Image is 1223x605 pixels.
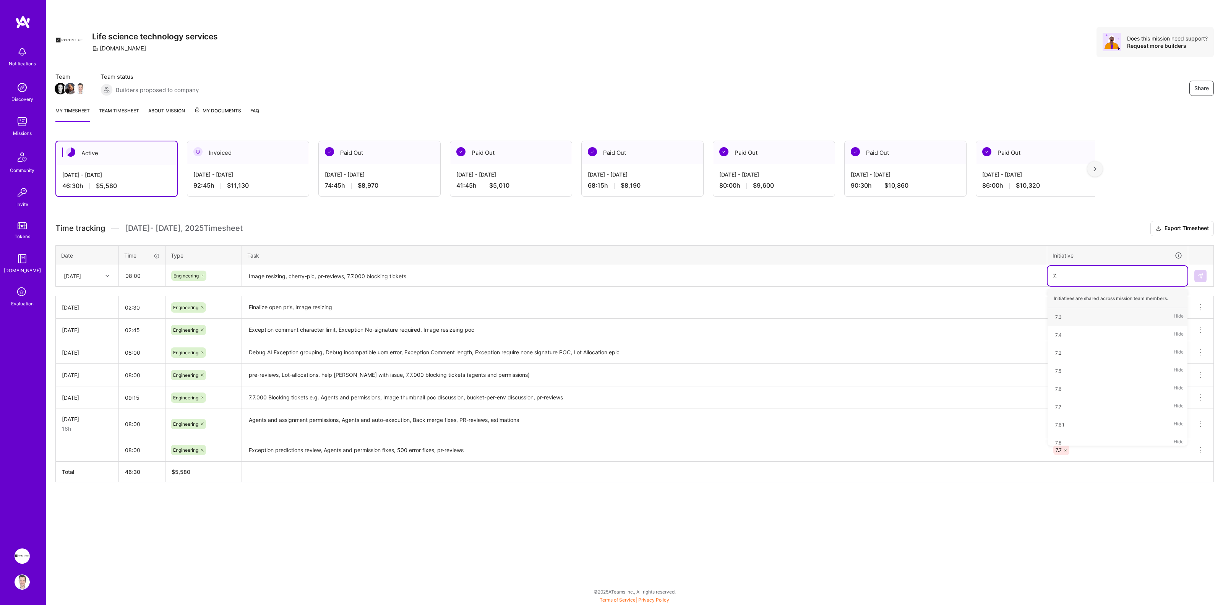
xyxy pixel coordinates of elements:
[1055,313,1062,321] div: 7.3
[119,440,165,460] input: HH:MM
[125,224,243,233] span: [DATE] - [DATE] , 2025 Timesheet
[250,107,259,122] a: FAQ
[101,84,113,96] img: Builders proposed to company
[15,114,30,129] img: teamwork
[119,266,165,286] input: HH:MM
[588,182,697,190] div: 68:15 h
[193,147,203,156] img: Invoiced
[851,182,960,190] div: 90:30 h
[119,320,165,340] input: HH:MM
[10,166,34,174] div: Community
[1055,349,1061,357] div: 7.2
[62,425,112,433] div: 16h
[1155,225,1161,233] i: icon Download
[119,414,165,434] input: HH:MM
[55,224,105,233] span: Time tracking
[92,44,146,52] div: [DOMAIN_NAME]
[173,305,198,310] span: Engineering
[1174,312,1184,322] span: Hide
[719,170,829,178] div: [DATE] - [DATE]
[15,232,30,240] div: Tokens
[62,415,112,423] div: [DATE]
[450,141,572,164] div: Paid Out
[101,73,199,81] span: Team status
[15,80,30,95] img: discovery
[15,285,29,300] i: icon SelectionTeam
[325,182,434,190] div: 74:45 h
[4,266,41,274] div: [DOMAIN_NAME]
[55,27,83,54] img: Company Logo
[456,147,466,156] img: Paid Out
[119,342,165,363] input: HH:MM
[11,300,34,308] div: Evaluation
[65,82,75,95] a: Team Member Avatar
[1103,33,1121,51] img: Avatar
[600,597,669,603] span: |
[13,574,32,590] a: User Avatar
[11,95,33,103] div: Discovery
[1127,42,1208,49] div: Request more builders
[119,297,165,318] input: HH:MM
[62,394,112,402] div: [DATE]
[243,387,1046,408] textarea: 7.7.000 Blocking tickets e.g. Agents and permissions, Image thumbnail poc discussion, bucket-per-...
[56,245,119,265] th: Date
[62,326,112,334] div: [DATE]
[884,182,908,190] span: $10,860
[325,147,334,156] img: Paid Out
[165,245,242,265] th: Type
[582,141,703,164] div: Paid Out
[982,170,1092,178] div: [DATE] - [DATE]
[13,148,31,166] img: Community
[119,365,165,385] input: HH:MM
[1189,81,1214,96] button: Share
[456,182,566,190] div: 41:45 h
[173,327,198,333] span: Engineering
[9,60,36,68] div: Notifications
[194,107,241,122] a: My Documents
[1174,402,1184,412] span: Hide
[194,107,241,115] span: My Documents
[588,170,697,178] div: [DATE] - [DATE]
[56,461,119,482] th: Total
[982,147,991,156] img: Paid Out
[193,182,303,190] div: 92:45 h
[119,388,165,408] input: HH:MM
[456,170,566,178] div: [DATE] - [DATE]
[845,141,966,164] div: Paid Out
[1174,420,1184,430] span: Hide
[1174,384,1184,394] span: Hide
[319,141,440,164] div: Paid Out
[227,182,249,190] span: $11,130
[719,147,728,156] img: Paid Out
[358,182,378,190] span: $8,970
[62,182,171,190] div: 46:30 h
[55,83,66,94] img: Team Member Avatar
[1056,447,1062,453] span: 7.7
[243,342,1046,363] textarea: Debug AI Exception grouping, Debug incompatible uom error, Exception Comment length, Exception re...
[753,182,774,190] span: $9,600
[66,148,75,157] img: Active
[174,273,199,279] span: Engineering
[1053,251,1182,260] div: Initiative
[62,171,171,179] div: [DATE] - [DATE]
[62,371,112,379] div: [DATE]
[1055,439,1061,447] div: 7.8
[65,83,76,94] img: Team Member Avatar
[1055,385,1061,393] div: 7.6
[173,421,198,427] span: Engineering
[62,303,112,311] div: [DATE]
[55,73,85,81] span: Team
[489,182,509,190] span: $5,010
[173,372,198,378] span: Engineering
[15,44,30,60] img: bell
[1174,330,1184,340] span: Hide
[116,86,199,94] span: Builders proposed to company
[148,107,185,122] a: About Mission
[243,297,1046,318] textarea: Finalize open pr's, Image resizing
[15,574,30,590] img: User Avatar
[851,147,860,156] img: Paid Out
[46,582,1223,601] div: © 2025 ATeams Inc., All rights reserved.
[56,141,177,165] div: Active
[588,147,597,156] img: Paid Out
[193,170,303,178] div: [DATE] - [DATE]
